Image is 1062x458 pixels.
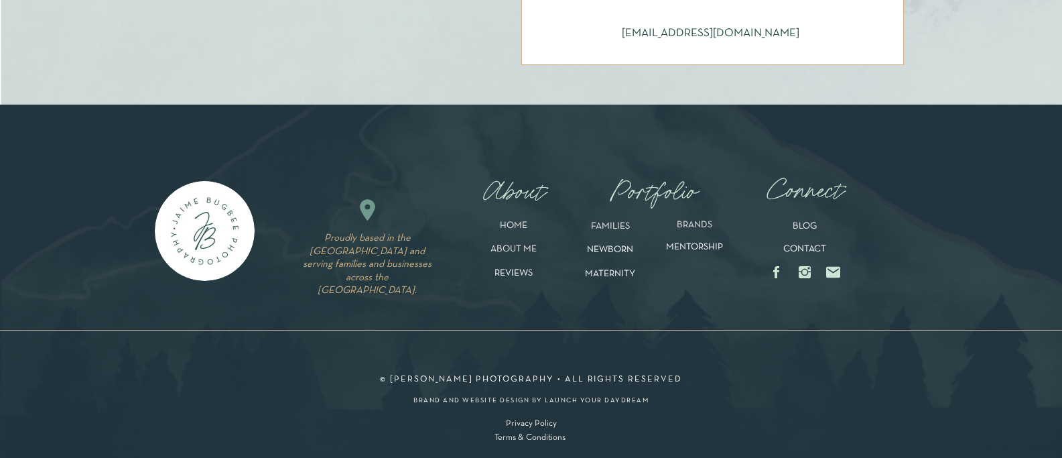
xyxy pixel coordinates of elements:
a: NEWBORN [576,245,645,260]
a: BLOG [771,221,838,238]
p: © [PERSON_NAME] PHOTOGRAPHY • all rights reserved [289,376,774,384]
a: Connect [762,174,847,201]
a: MENTORSHIP [652,242,738,263]
a: ABOUT ME [468,245,560,260]
a: FAMILIES [578,221,643,237]
a: HOME [468,221,560,237]
a: Privacy Policy [494,420,570,434]
a: BRANDS [656,220,734,242]
a: REVIEWS [468,269,560,284]
nav: Portfolio [596,178,711,205]
a: Terms & Conditions [494,434,568,448]
a: CONTACT [771,245,839,256]
i: Proudly based in the [GEOGRAPHIC_DATA] and serving families and businesses across the [GEOGRAPHIC... [303,233,432,295]
nav: About [468,178,560,205]
a: brand and website design by launch your daydream [289,398,774,406]
a: MATERNITY [564,269,657,284]
h2: [EMAIL_ADDRESS][DOMAIN_NAME] [622,27,804,41]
